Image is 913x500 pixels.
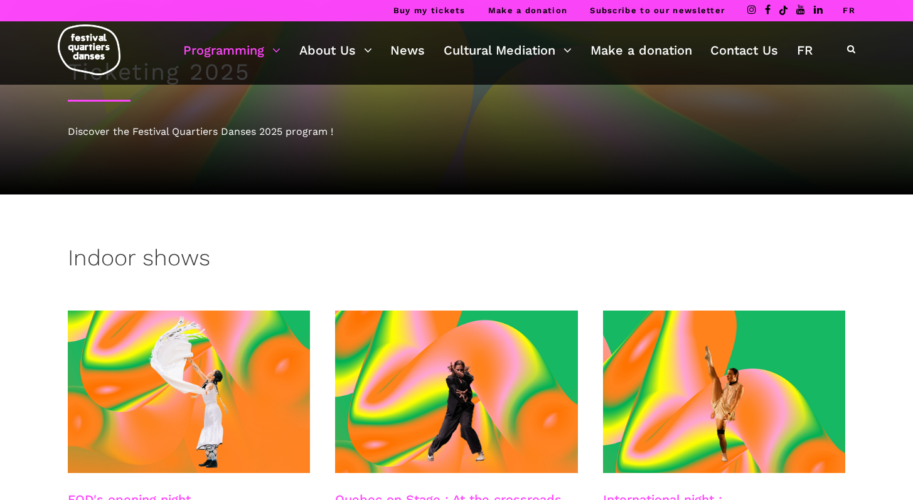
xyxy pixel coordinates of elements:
h3: Indoor shows [68,245,210,276]
a: FR [843,6,855,15]
div: Discover the Festival Quartiers Danses 2025 program ! [68,124,846,140]
a: News [390,40,425,61]
a: Programming [183,40,280,61]
a: Contact Us [710,40,778,61]
a: Make a donation [590,40,692,61]
a: Make a donation [488,6,568,15]
a: Cultural Mediation [444,40,572,61]
a: Buy my tickets [393,6,466,15]
a: FR [797,40,813,61]
a: Subscribe to our newsletter [590,6,725,15]
a: About Us [299,40,372,61]
img: logo-fqd-med [58,24,120,75]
